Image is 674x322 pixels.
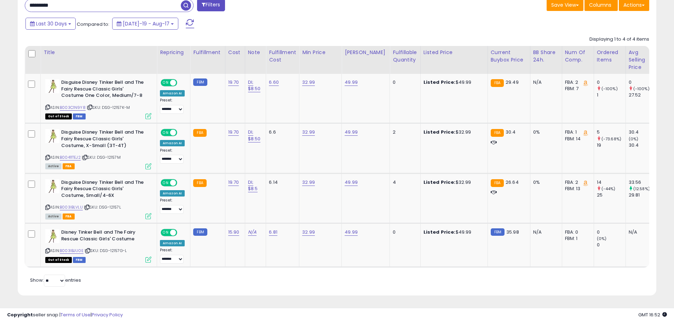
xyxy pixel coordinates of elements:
[629,142,657,148] div: 30.4
[7,311,33,318] strong: Copyright
[160,240,185,246] div: Amazon AI
[302,229,315,236] a: 32.99
[533,129,557,135] div: 0%
[424,49,485,56] div: Listed Price
[565,186,588,192] div: FBM: 13
[506,79,519,86] span: 29.49
[161,180,170,186] span: ON
[597,49,623,64] div: Ordered Items
[302,129,315,136] a: 32.99
[160,148,185,164] div: Preset:
[345,49,387,56] div: [PERSON_NAME]
[160,198,185,214] div: Preset:
[63,163,75,169] span: FBA
[629,92,657,98] div: 27.52
[629,136,639,142] small: (0%)
[193,49,222,56] div: Fulfillment
[85,248,127,253] span: | SKU: DSG-12157G-L
[565,49,591,64] div: Num of Comp.
[45,129,59,143] img: 31PU-WCwZXL._SL40_.jpg
[597,229,626,235] div: 0
[345,229,358,236] a: 49.99
[506,229,519,235] span: 35.98
[193,129,206,137] small: FBA
[30,277,81,283] span: Show: entries
[533,49,559,64] div: BB Share 24h.
[176,80,188,86] span: OFF
[160,190,185,197] div: Amazon AI
[565,129,588,135] div: FBA: 1
[73,257,86,263] span: FBM
[248,129,261,142] a: DI; $8.50
[629,179,657,186] div: 33.56
[60,154,81,160] a: B00411TEJ2
[597,129,626,135] div: 5
[597,179,626,186] div: 14
[45,79,59,93] img: 31PU-WCwZXL._SL40_.jpg
[45,163,62,169] span: All listings currently available for purchase on Amazon
[228,79,239,86] a: 19.70
[84,204,121,210] span: | SKU: DSG-12157L
[491,79,504,87] small: FBA
[597,192,626,198] div: 25
[565,235,588,242] div: FBM: 1
[193,78,207,86] small: FBM
[161,80,170,86] span: ON
[61,129,147,151] b: Disguise Disney Tinker Bell and The Fairy Rescue Classic Girls' Costume, X-Small (3T-4T)
[269,129,294,135] div: 6.6
[176,130,188,136] span: OFF
[629,49,655,71] div: Avg Selling Price
[248,49,263,56] div: Note
[597,142,626,148] div: 19
[589,36,649,43] div: Displaying 1 to 4 of 4 items
[87,105,130,110] span: | SKU: DSG-12157K-M
[25,18,76,30] button: Last 30 Days
[424,79,482,86] div: $49.99
[36,20,67,27] span: Last 30 Days
[176,180,188,186] span: OFF
[160,49,187,56] div: Repricing
[302,49,339,56] div: Min Price
[228,229,240,236] a: 15.90
[565,79,588,86] div: FBA: 2
[629,79,657,86] div: 0
[506,179,519,186] span: 26.64
[393,179,415,186] div: 4
[393,49,417,64] div: Fulfillable Quantity
[123,20,169,27] span: [DATE]-19 - Aug-17
[424,129,482,135] div: $32.99
[638,311,667,318] span: 2025-09-17 16:52 GMT
[345,129,358,136] a: 49.99
[45,179,151,218] div: ASIN:
[82,154,121,160] span: | SKU: DSG-12157M
[629,129,657,135] div: 30.4
[589,1,611,8] span: Columns
[73,113,86,119] span: FBM
[160,90,185,96] div: Amazon AI
[565,136,588,142] div: FBM: 14
[176,230,188,236] span: OFF
[393,79,415,86] div: 0
[393,229,415,235] div: 0
[92,311,123,318] a: Privacy Policy
[597,79,626,86] div: 0
[228,179,239,186] a: 19.70
[269,49,296,64] div: Fulfillment Cost
[393,129,415,135] div: 2
[161,230,170,236] span: ON
[61,179,147,201] b: Disguise Disney Tinker Bell and The Fairy Rescue Classic Girls' Costume, Small/4-6X
[491,129,504,137] small: FBA
[45,129,151,168] div: ASIN:
[424,229,482,235] div: $49.99
[345,179,358,186] a: 49.99
[61,229,147,244] b: Disney Tinker Bell and The Fairy Rescue Classic Girls' Costume
[269,79,279,86] a: 6.60
[45,113,72,119] span: All listings that are currently out of stock and unavailable for purchase on Amazon
[633,186,650,192] small: (12.58%)
[160,248,185,264] div: Preset:
[45,79,151,118] div: ASIN:
[160,98,185,114] div: Preset:
[633,86,650,92] small: (-100%)
[601,186,616,192] small: (-44%)
[248,179,258,192] a: DI; $8.5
